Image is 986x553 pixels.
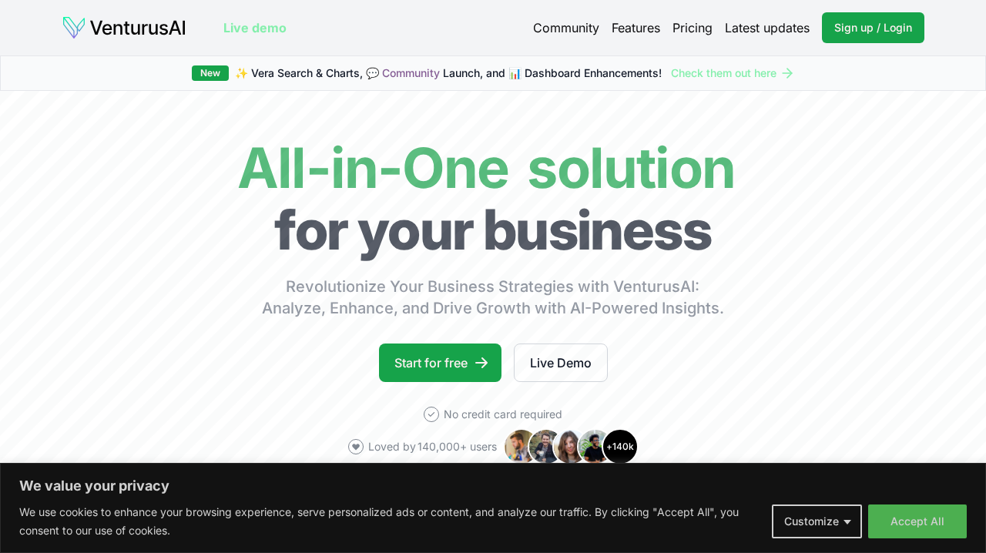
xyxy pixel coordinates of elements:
[834,20,912,35] span: Sign up / Login
[235,65,662,81] span: ✨ Vera Search & Charts, 💬 Launch, and 📊 Dashboard Enhancements!
[192,65,229,81] div: New
[672,18,713,37] a: Pricing
[223,18,287,37] a: Live demo
[577,428,614,465] img: Avatar 4
[528,428,565,465] img: Avatar 2
[379,344,501,382] a: Start for free
[503,428,540,465] img: Avatar 1
[533,18,599,37] a: Community
[612,18,660,37] a: Features
[514,344,608,382] a: Live Demo
[671,65,795,81] a: Check them out here
[772,504,862,538] button: Customize
[382,66,440,79] a: Community
[552,428,589,465] img: Avatar 3
[62,15,186,40] img: logo
[725,18,810,37] a: Latest updates
[19,503,760,540] p: We use cookies to enhance your browsing experience, serve personalized ads or content, and analyz...
[19,477,967,495] p: We value your privacy
[822,12,924,43] a: Sign up / Login
[868,504,967,538] button: Accept All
